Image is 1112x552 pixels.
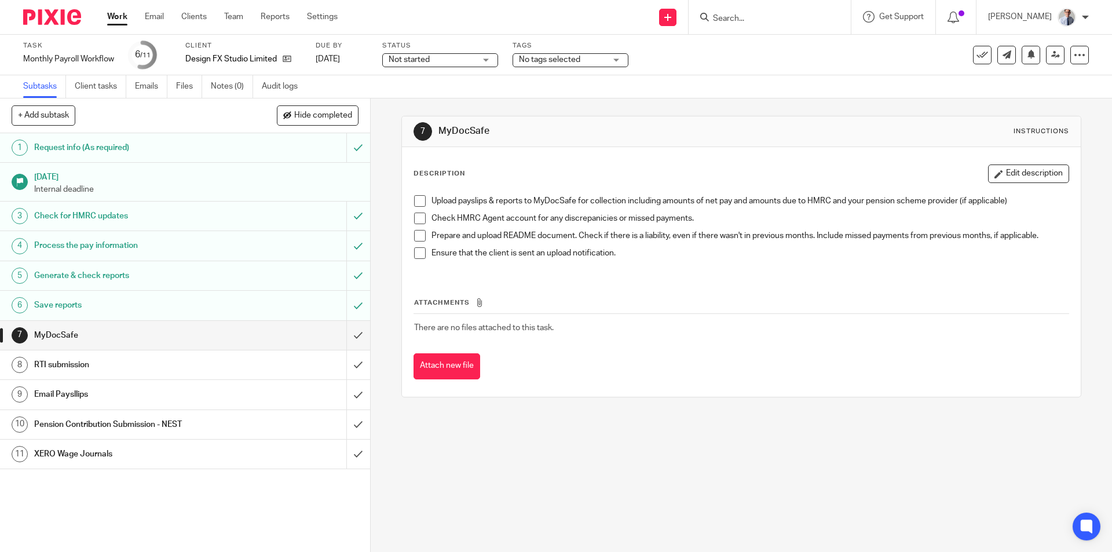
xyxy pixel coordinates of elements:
label: Tags [513,41,628,50]
a: Notes (0) [211,75,253,98]
div: Instructions [1014,127,1069,136]
div: 7 [414,122,432,141]
div: 4 [12,238,28,254]
div: 9 [12,386,28,403]
p: Check HMRC Agent account for any discrepanicies or missed payments. [431,213,1068,224]
h1: MyDocSafe [34,327,235,344]
h1: Generate & check reports [34,267,235,284]
h1: Check for HMRC updates [34,207,235,225]
p: Internal deadline [34,184,359,195]
label: Status [382,41,498,50]
span: Get Support [879,13,924,21]
a: Subtasks [23,75,66,98]
div: 10 [12,416,28,433]
a: Audit logs [262,75,306,98]
span: Attachments [414,299,470,306]
p: Ensure that the client is sent an upload notification. [431,247,1068,259]
label: Task [23,41,114,50]
div: 7 [12,327,28,343]
div: 6 [135,48,151,61]
a: Settings [307,11,338,23]
h1: Save reports [34,297,235,314]
a: Work [107,11,127,23]
button: Hide completed [277,105,359,125]
h1: Process the pay information [34,237,235,254]
label: Due by [316,41,368,50]
div: 1 [12,140,28,156]
h1: Pension Contribution Submission - NEST [34,416,235,433]
p: Upload payslips & reports to MyDocSafe for collection including amounts of net pay and amounts du... [431,195,1068,207]
span: No tags selected [519,56,580,64]
img: Pixie [23,9,81,25]
p: Description [414,169,465,178]
label: Client [185,41,301,50]
h1: XERO Wage Journals [34,445,235,463]
h1: Request info (As required) [34,139,235,156]
input: Search [712,14,816,24]
p: [PERSON_NAME] [988,11,1052,23]
button: + Add subtask [12,105,75,125]
span: Hide completed [294,111,352,120]
a: Clients [181,11,207,23]
div: 11 [12,446,28,462]
div: 8 [12,357,28,373]
a: Client tasks [75,75,126,98]
div: 6 [12,297,28,313]
a: Files [176,75,202,98]
span: There are no files attached to this task. [414,324,554,332]
button: Edit description [988,164,1069,183]
div: 3 [12,208,28,224]
p: Design FX Studio Limited [185,53,277,65]
button: Attach new file [414,353,480,379]
a: Emails [135,75,167,98]
h1: Email Paysllips [34,386,235,403]
h1: [DATE] [34,169,359,183]
span: Not started [389,56,430,64]
img: IMG_9924.jpg [1058,8,1076,27]
h1: MyDocSafe [438,125,766,137]
a: Team [224,11,243,23]
div: Monthly Payroll Workflow [23,53,114,65]
p: Prepare and upload README document. Check if there is a liability, even if there wasn't in previo... [431,230,1068,242]
a: Reports [261,11,290,23]
span: [DATE] [316,55,340,63]
h1: RTI submission [34,356,235,374]
small: /11 [140,52,151,59]
a: Email [145,11,164,23]
div: 5 [12,268,28,284]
